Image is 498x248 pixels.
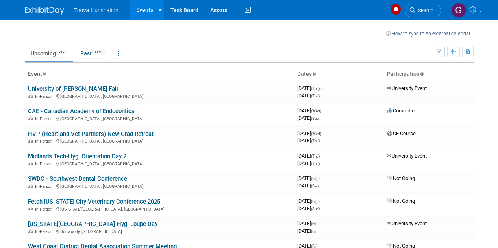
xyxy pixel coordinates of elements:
span: (Sun) [311,207,320,211]
a: University of [PERSON_NAME] Fair [28,85,118,92]
a: Sort by Event Name [42,71,46,77]
img: In-Person Event [28,162,33,165]
span: In-Person [35,94,55,99]
a: HVP (Heartland Vet Partners) New Grad Retreat [28,130,154,138]
span: (Wed) [311,109,321,113]
span: Enova Illumination [74,7,118,13]
span: Search [415,7,433,13]
img: Garrett Alcaraz [451,3,466,18]
span: 217 [56,50,67,55]
img: In-Person Event [28,116,33,120]
span: - [318,175,320,181]
img: In-Person Event [28,184,33,188]
div: [GEOGRAPHIC_DATA], [GEOGRAPHIC_DATA] [28,138,291,144]
span: (Fri) [311,199,317,204]
span: (Thu) [311,139,320,143]
img: In-Person Event [28,94,33,98]
span: University Event [387,220,427,226]
a: SWDC - Southwest Dental Conference [28,175,127,182]
div: [US_STATE][GEOGRAPHIC_DATA], [GEOGRAPHIC_DATA] [28,206,291,212]
span: (Fri) [311,222,317,226]
span: In-Person [35,139,55,144]
span: (Tue) [311,86,320,91]
span: In-Person [35,229,55,234]
span: [DATE] [297,175,320,181]
img: In-Person Event [28,139,33,143]
a: How to sync to an external calendar... [386,31,474,37]
a: Midlands Tech-Hyg. Orientation Day 2 [28,153,126,160]
span: (Thu) [311,94,320,98]
span: (Fri) [311,176,317,181]
span: (Thu) [311,162,320,166]
span: Committed [387,108,417,114]
span: - [318,220,320,226]
img: ExhibitDay [25,7,64,15]
th: Dates [294,68,384,81]
span: [DATE] [297,85,322,91]
span: Not Going [387,175,415,181]
span: [DATE] [297,108,324,114]
th: Participation [384,68,474,81]
span: University Event [387,85,427,91]
span: (Wed) [311,132,321,136]
span: 1158 [92,50,105,55]
a: Sort by Participation Type [420,71,424,77]
span: [DATE] [297,198,320,204]
span: - [318,198,320,204]
span: (Sat) [311,116,319,121]
img: In-Person Event [28,207,33,211]
span: [DATE] [297,183,319,189]
a: Upcoming217 [25,46,73,61]
span: University Event [387,153,427,159]
a: CAE - Canadian Academy of Endodontics [28,108,135,115]
span: Not Going [387,198,415,204]
th: Event [25,68,294,81]
div: Dunwoody, [GEOGRAPHIC_DATA] [28,228,291,234]
span: [DATE] [297,160,320,166]
div: [GEOGRAPHIC_DATA], [GEOGRAPHIC_DATA] [28,183,291,189]
a: Fetch [US_STATE] City Veterinary Conference 2025 [28,198,160,205]
span: In-Person [35,162,55,167]
span: (Fri) [311,229,317,233]
span: - [322,108,324,114]
span: [DATE] [297,206,320,211]
span: - [321,153,322,159]
a: [US_STATE][GEOGRAPHIC_DATA]-Hyg. Loupe Day [28,220,157,228]
span: - [322,130,324,136]
span: CE Course [387,130,416,136]
span: [DATE] [297,138,320,143]
span: [DATE] [297,130,324,136]
a: Past1158 [74,46,111,61]
div: [GEOGRAPHIC_DATA], [GEOGRAPHIC_DATA] [28,93,291,99]
span: [DATE] [297,153,322,159]
img: In-Person Event [28,229,33,233]
div: [GEOGRAPHIC_DATA], [GEOGRAPHIC_DATA] [28,160,291,167]
span: In-Person [35,184,55,189]
span: - [321,85,322,91]
a: Search [405,4,441,17]
span: [DATE] [297,93,320,99]
span: [DATE] [297,220,320,226]
a: Sort by Start Date [312,71,316,77]
div: [GEOGRAPHIC_DATA], [GEOGRAPHIC_DATA] [28,115,291,121]
span: In-Person [35,207,55,212]
span: In-Person [35,116,55,121]
span: [DATE] [297,228,317,234]
span: [DATE] [297,115,319,121]
span: (Sat) [311,184,319,188]
span: (Thu) [311,154,320,158]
